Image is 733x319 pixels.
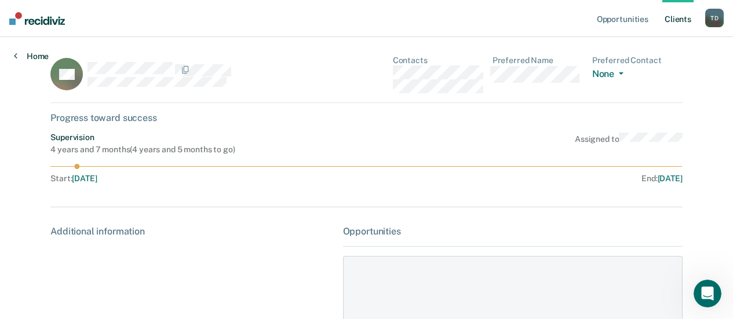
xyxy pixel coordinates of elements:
dt: Preferred Contact [592,56,683,65]
button: None [592,68,628,82]
div: 4 years and 7 months ( 4 years and 5 months to go ) [50,145,235,155]
div: Assigned to [575,133,683,155]
span: [DATE] [658,174,683,183]
div: End : [371,174,682,184]
dt: Contacts [393,56,483,65]
div: Progress toward success [50,112,683,123]
div: T D [705,9,724,27]
div: Supervision [50,133,235,142]
button: TD [705,9,724,27]
div: Start : [50,174,367,184]
div: Additional information [50,226,333,237]
iframe: Intercom live chat [694,280,721,307]
a: Home [14,51,49,61]
dt: Preferred Name [493,56,583,65]
span: [DATE] [72,174,97,183]
div: Opportunities [343,226,683,237]
img: Recidiviz [9,12,65,25]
